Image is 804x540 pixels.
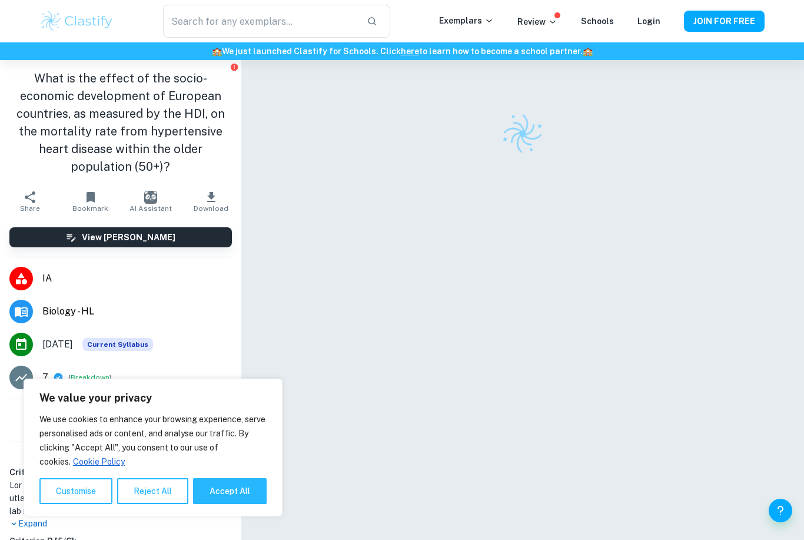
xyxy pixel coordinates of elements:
[230,62,239,71] button: Report issue
[5,447,237,461] h6: Examiner's summary
[20,204,40,213] span: Share
[42,337,73,352] span: [DATE]
[9,227,232,247] button: View [PERSON_NAME]
[517,15,557,28] p: Review
[212,47,222,56] span: 🏫
[193,478,267,504] button: Accept All
[9,518,232,530] p: Expand
[583,47,593,56] span: 🏫
[401,47,419,56] a: here
[684,11,765,32] button: JOIN FOR FREE
[439,14,494,27] p: Exemplars
[71,372,109,383] button: Breakdown
[24,379,283,516] div: We value your privacy
[769,499,792,522] button: Help and Feedback
[144,191,157,204] img: AI Assistant
[42,370,48,385] p: 7
[129,204,172,213] span: AI Assistant
[496,107,549,160] img: Clastify logo
[9,479,232,518] h1: Lor ipsumdo sitamet consec adi elitseddoei tem incididun utlaboree do mag aliquaen adminimv, quis...
[194,204,228,213] span: Download
[181,185,241,218] button: Download
[39,412,267,469] p: We use cookies to enhance your browsing experience, serve personalised ads or content, and analys...
[42,304,232,319] span: Biology - HL
[581,16,614,26] a: Schools
[72,456,125,467] a: Cookie Policy
[9,69,232,175] h1: What is the effect of the socio-economic development of European countries, as measured by the HD...
[637,16,660,26] a: Login
[60,185,120,218] button: Bookmark
[117,478,188,504] button: Reject All
[42,271,232,286] span: IA
[82,338,153,351] div: This exemplar is based on the current syllabus. Feel free to refer to it for inspiration/ideas wh...
[9,466,232,479] h6: Criterion A [ 4 / 6 ]:
[39,478,112,504] button: Customise
[39,9,114,33] img: Clastify logo
[68,372,112,383] span: ( )
[72,204,108,213] span: Bookmark
[82,231,175,244] h6: View [PERSON_NAME]
[121,185,181,218] button: AI Assistant
[39,391,267,405] p: We value your privacy
[82,338,153,351] span: Current Syllabus
[2,45,802,58] h6: We just launched Clastify for Schools. Click to learn how to become a school partner.
[163,5,357,38] input: Search for any exemplars...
